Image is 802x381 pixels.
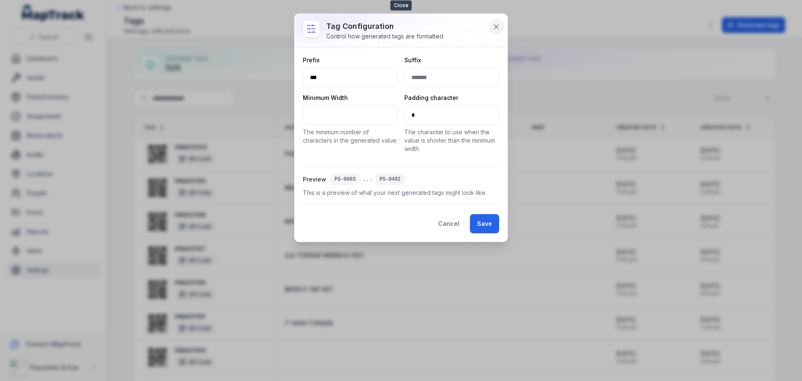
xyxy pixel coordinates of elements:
label: Suffix [404,56,421,64]
div: PS-0492 [375,174,406,185]
span: Preview [303,175,330,184]
p: The character to use when the value is shorter than the minimum width. [404,128,499,153]
h3: Tag configuration [326,20,444,32]
label: Minimum Width [303,94,348,102]
div: Control how generated tags are formatted. [326,32,444,41]
label: Prefix [303,56,320,64]
span: This is a preview of what your next generated tags might look like. [303,189,499,197]
div: PS-0003 [330,174,360,185]
button: Cancel [431,214,467,233]
p: The minimum number of characters in the generated value. [303,128,398,145]
span: Close [391,0,412,10]
button: Save [470,214,499,233]
span: ... [362,175,373,184]
label: Padding character [404,94,458,102]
